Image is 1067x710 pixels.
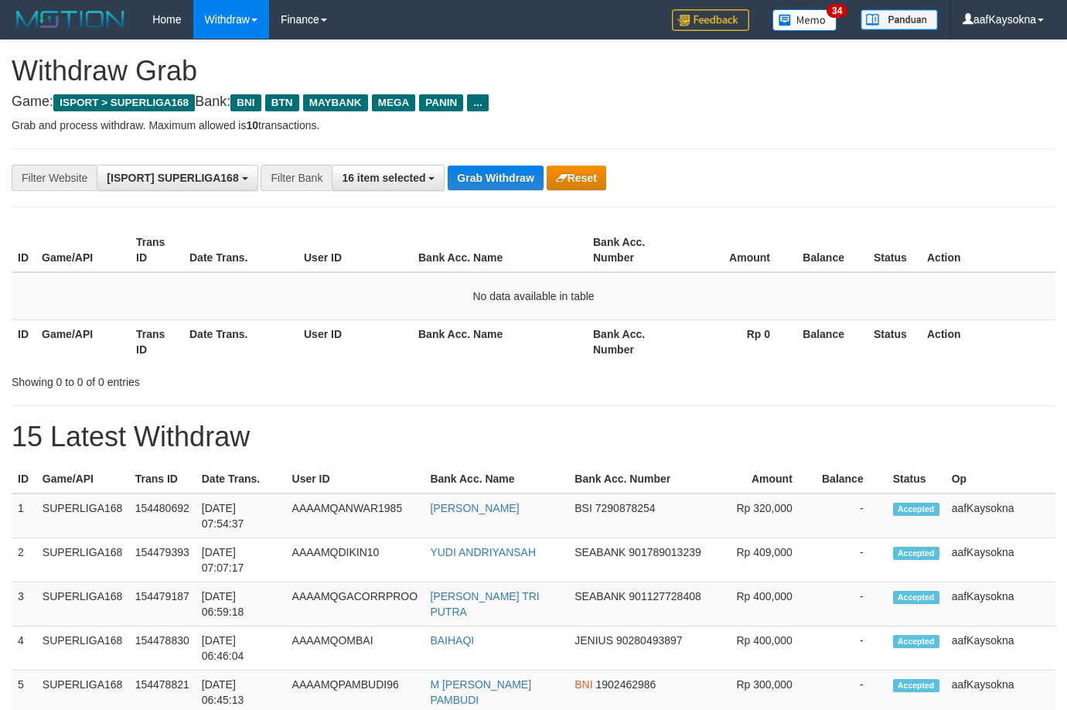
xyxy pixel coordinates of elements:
span: Copy 1902462986 to clipboard [596,678,656,691]
td: Rp 400,000 [717,582,816,626]
span: BNI [574,678,592,691]
span: SEABANK [574,590,626,602]
td: 154479187 [129,582,196,626]
img: panduan.png [861,9,938,30]
span: PANIN [419,94,463,111]
a: M [PERSON_NAME] PAMBUDI [430,678,531,706]
div: Filter Website [12,165,97,191]
span: 16 item selected [342,172,425,184]
h4: Game: Bank: [12,94,1055,110]
td: 154478830 [129,626,196,671]
th: Amount [717,465,816,493]
th: User ID [286,465,424,493]
span: 34 [827,4,847,18]
button: Reset [547,166,606,190]
td: AAAAMQANWAR1985 [286,493,424,538]
td: aafKaysokna [946,493,1055,538]
td: AAAAMQOMBAI [286,626,424,671]
td: [DATE] 06:59:18 [196,582,286,626]
span: Accepted [893,591,939,604]
td: aafKaysokna [946,538,1055,582]
td: SUPERLIGA168 [36,626,129,671]
span: ... [467,94,488,111]
span: Accepted [893,635,939,648]
td: 3 [12,582,36,626]
td: SUPERLIGA168 [36,538,129,582]
strong: 10 [246,119,258,131]
th: Bank Acc. Number [587,319,681,364]
button: [ISPORT] SUPERLIGA168 [97,165,257,191]
td: Rp 320,000 [717,493,816,538]
th: Bank Acc. Number [587,228,681,272]
div: Filter Bank [261,165,332,191]
th: Date Trans. [183,228,298,272]
th: Bank Acc. Number [568,465,717,493]
span: Copy 901789013239 to clipboard [629,546,701,558]
p: Grab and process withdraw. Maximum allowed is transactions. [12,118,1055,133]
img: MOTION_logo.png [12,8,129,31]
th: Trans ID [130,228,183,272]
th: Status [887,465,946,493]
span: Accepted [893,503,939,516]
td: [DATE] 06:46:04 [196,626,286,671]
td: Rp 409,000 [717,538,816,582]
div: Showing 0 to 0 of 0 entries [12,368,433,390]
span: MEGA [372,94,416,111]
a: [PERSON_NAME] [430,502,519,514]
a: YUDI ANDRIYANSAH [430,546,536,558]
td: 154479393 [129,538,196,582]
th: Action [921,319,1055,364]
th: Game/API [36,465,129,493]
span: Copy 90280493897 to clipboard [616,634,683,647]
td: SUPERLIGA168 [36,582,129,626]
img: Feedback.jpg [672,9,749,31]
th: ID [12,319,36,364]
td: - [816,582,887,626]
th: Amount [681,228,793,272]
td: - [816,493,887,538]
td: - [816,626,887,671]
span: Accepted [893,679,939,692]
th: Action [921,228,1055,272]
th: ID [12,465,36,493]
td: No data available in table [12,272,1055,320]
span: JENIUS [574,634,613,647]
td: AAAAMQGACORRPROO [286,582,424,626]
th: Status [868,228,921,272]
td: 1 [12,493,36,538]
span: BTN [265,94,299,111]
th: Status [868,319,921,364]
td: 4 [12,626,36,671]
th: Game/API [36,228,130,272]
h1: Withdraw Grab [12,56,1055,87]
th: Trans ID [130,319,183,364]
th: Bank Acc. Name [412,228,587,272]
th: ID [12,228,36,272]
td: aafKaysokna [946,626,1055,671]
td: 154480692 [129,493,196,538]
td: Rp 400,000 [717,626,816,671]
th: Rp 0 [681,319,793,364]
th: Balance [816,465,887,493]
a: [PERSON_NAME] TRI PUTRA [430,590,539,618]
button: Grab Withdraw [448,166,543,190]
span: Copy 7290878254 to clipboard [595,502,656,514]
th: User ID [298,228,412,272]
h1: 15 Latest Withdraw [12,422,1055,452]
button: 16 item selected [332,165,445,191]
span: BSI [574,502,592,514]
span: Copy 901127728408 to clipboard [629,590,701,602]
th: Bank Acc. Name [412,319,587,364]
span: MAYBANK [303,94,368,111]
span: ISPORT > SUPERLIGA168 [53,94,195,111]
td: SUPERLIGA168 [36,493,129,538]
span: BNI [230,94,261,111]
th: Bank Acc. Name [424,465,568,493]
th: Game/API [36,319,130,364]
th: Balance [793,319,868,364]
th: Trans ID [129,465,196,493]
th: Date Trans. [196,465,286,493]
span: [ISPORT] SUPERLIGA168 [107,172,238,184]
th: Balance [793,228,868,272]
td: - [816,538,887,582]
